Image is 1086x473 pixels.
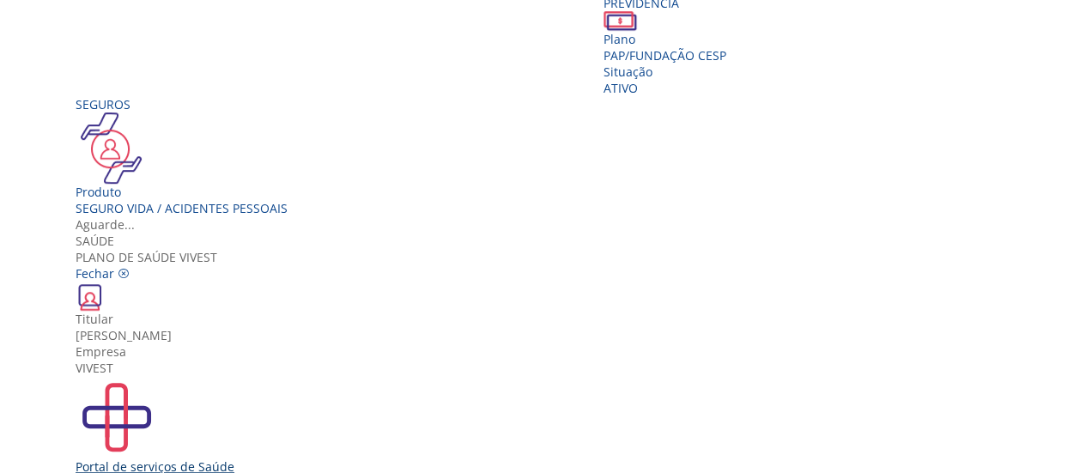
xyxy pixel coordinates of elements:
[76,376,158,458] img: PortalSaude.svg
[76,327,1023,343] div: [PERSON_NAME]
[604,80,638,96] span: Ativo
[76,96,288,112] div: Seguros
[76,96,288,216] a: Seguros Produto Seguro Vida / Acidentes Pessoais
[76,282,105,311] img: ico_carteirinha.png
[76,265,130,282] a: Fechar
[604,47,726,64] span: PAP/FUNDAÇÃO CESP
[76,184,288,200] div: Produto
[604,31,726,47] div: Plano
[76,311,1023,327] div: Titular
[604,11,637,31] img: ico_dinheiro.png
[76,360,1023,376] div: VIVEST
[76,233,1023,265] div: Plano de Saúde VIVEST
[76,233,1023,249] div: Saúde
[76,112,147,184] img: ico_seguros.png
[76,200,288,216] div: Seguro Vida / Acidentes Pessoais
[604,64,726,80] div: Situação
[76,343,1023,360] div: Empresa
[76,265,114,282] span: Fechar
[76,216,1023,233] div: Aguarde...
